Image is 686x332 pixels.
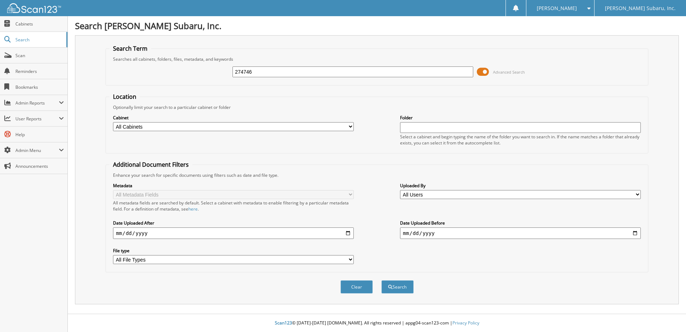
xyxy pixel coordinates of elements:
[109,93,140,101] legend: Location
[15,132,64,138] span: Help
[109,104,644,110] div: Optionally limit your search to a particular cabinet or folder
[537,6,577,10] span: [PERSON_NAME]
[15,21,64,27] span: Cabinets
[400,115,641,121] label: Folder
[109,161,192,169] legend: Additional Document Filters
[188,206,198,212] a: here
[15,52,64,59] span: Scan
[275,320,292,326] span: Scan123
[452,320,479,326] a: Privacy Policy
[400,220,641,226] label: Date Uploaded Before
[15,68,64,74] span: Reminders
[15,147,59,153] span: Admin Menu
[109,172,644,178] div: Enhance your search for specific documents using filters such as date and file type.
[15,37,63,43] span: Search
[113,248,354,254] label: File type
[15,163,64,169] span: Announcements
[113,220,354,226] label: Date Uploaded After
[400,227,641,239] input: end
[109,56,644,62] div: Searches all cabinets, folders, files, metadata, and keywords
[15,84,64,90] span: Bookmarks
[400,134,641,146] div: Select a cabinet and begin typing the name of the folder you want to search in. If the name match...
[113,227,354,239] input: start
[113,115,354,121] label: Cabinet
[109,45,151,52] legend: Search Term
[605,6,676,10] span: [PERSON_NAME] Subaru, Inc.
[381,280,414,294] button: Search
[15,100,59,106] span: Admin Reports
[7,3,61,13] img: scan123-logo-white.svg
[75,20,679,32] h1: Search [PERSON_NAME] Subaru, Inc.
[340,280,373,294] button: Clear
[400,183,641,189] label: Uploaded By
[68,314,686,332] div: © [DATE]-[DATE] [DOMAIN_NAME]. All rights reserved | appg04-scan123-com |
[493,69,525,75] span: Advanced Search
[113,183,354,189] label: Metadata
[15,116,59,122] span: User Reports
[650,298,686,332] iframe: Chat Widget
[113,200,354,212] div: All metadata fields are searched by default. Select a cabinet with metadata to enable filtering b...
